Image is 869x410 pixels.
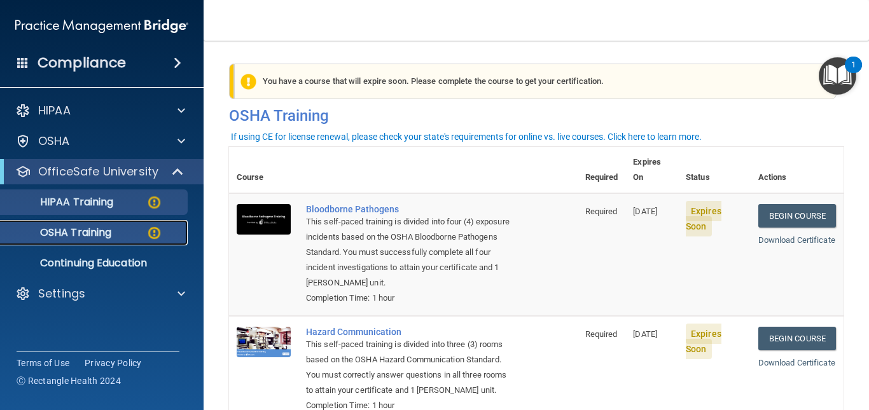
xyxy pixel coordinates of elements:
[578,147,626,193] th: Required
[758,327,836,350] a: Begin Course
[234,64,837,99] div: You have a course that will expire soon. Please complete the course to get your certification.
[851,65,856,81] div: 1
[306,337,514,398] div: This self-paced training is divided into three (3) rooms based on the OSHA Hazard Communication S...
[85,357,142,369] a: Privacy Policy
[758,204,836,228] a: Begin Course
[758,358,835,367] a: Download Certificate
[38,164,158,179] p: OfficeSafe University
[38,103,71,118] p: HIPAA
[17,357,69,369] a: Terms of Use
[686,201,721,236] span: Expires Soon
[231,132,702,141] div: If using CE for license renewal, please check your state's requirements for online vs. live cours...
[758,235,835,245] a: Download Certificate
[17,374,121,387] span: Ⓒ Rectangle Health 2024
[633,207,657,216] span: [DATE]
[306,327,514,337] a: Hazard Communication
[229,147,298,193] th: Course
[8,226,111,239] p: OSHA Training
[306,214,514,290] div: This self-paced training is divided into four (4) exposure incidents based on the OSHA Bloodborne...
[15,164,184,179] a: OfficeSafe University
[686,324,721,359] span: Expires Soon
[8,196,113,208] p: HIPAA Training
[751,147,844,193] th: Actions
[625,147,678,193] th: Expires On
[229,130,704,143] button: If using CE for license renewal, please check your state's requirements for online vs. live cours...
[585,329,618,339] span: Required
[633,329,657,339] span: [DATE]
[38,133,70,149] p: OSHA
[15,133,185,149] a: OSHA
[819,57,856,95] button: Open Resource Center, 1 new notification
[678,147,751,193] th: Status
[15,103,185,118] a: HIPAA
[229,107,844,125] h4: OSHA Training
[15,13,188,39] img: PMB logo
[15,286,185,301] a: Settings
[585,207,618,216] span: Required
[240,74,256,90] img: exclamation-circle-solid-warning.7ed2984d.png
[306,204,514,214] a: Bloodborne Pathogens
[38,286,85,301] p: Settings
[146,225,162,241] img: warning-circle.0cc9ac19.png
[146,195,162,210] img: warning-circle.0cc9ac19.png
[8,257,182,270] p: Continuing Education
[306,290,514,306] div: Completion Time: 1 hour
[38,54,126,72] h4: Compliance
